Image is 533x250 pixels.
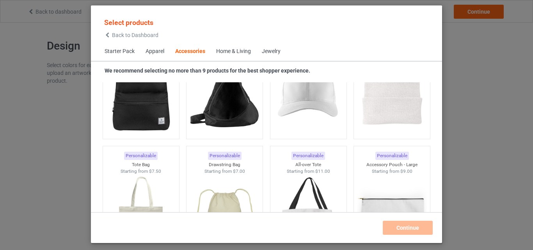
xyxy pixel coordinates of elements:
span: $7.50 [149,168,161,174]
img: regular.jpg [357,48,427,135]
span: Back to Dashboard [112,32,158,38]
div: Personalizable [208,152,242,160]
img: regular.jpg [106,48,176,135]
span: Select products [104,18,153,27]
div: Apparel [146,48,164,55]
img: regular.jpg [274,48,343,135]
div: Accessories [175,48,205,55]
div: Personalizable [375,152,409,160]
div: Jewelry [262,48,281,55]
div: Starting from [187,168,263,175]
div: Starting from [270,168,346,175]
span: $9.00 [400,168,412,174]
div: Personalizable [124,152,158,160]
div: Drawstring Bag [187,161,263,168]
div: Accessory Pouch - Large [354,161,430,168]
div: Tote Bag [103,161,179,168]
div: Starting from [354,168,430,175]
div: All-over Tote [270,161,346,168]
div: Personalizable [291,152,325,160]
span: $7.00 [233,168,245,174]
div: Starting from [103,168,179,175]
div: Home & Living [216,48,251,55]
strong: We recommend selecting no more than 9 products for the best shopper experience. [105,67,310,74]
img: regular.jpg [190,48,259,135]
span: $11.00 [315,168,330,174]
span: Starter Pack [99,42,140,61]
